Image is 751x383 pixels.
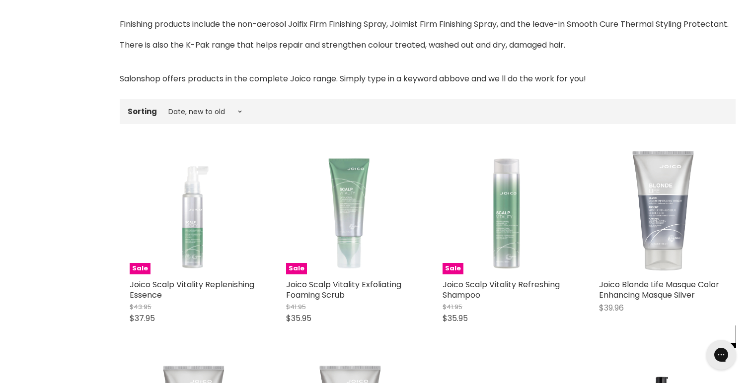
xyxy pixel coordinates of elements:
a: Joico Scalp Vitality Exfoliating Foaming ScrubSale [286,148,413,274]
span: Sale [286,263,307,274]
label: Sorting [128,107,157,116]
a: Joico Scalp Vitality Replenishing EssenceSale [130,148,256,274]
span: $35.95 [286,313,311,324]
img: Joico Scalp Vitality Refreshing Shampoo [443,148,569,274]
span: $43.95 [130,302,151,312]
span: $39.96 [599,302,624,314]
img: Joico Scalp Vitality Replenishing Essence [130,148,256,274]
a: Joico Blonde Life Masque Color Enhancing Masque Silver [599,279,719,301]
a: Joico Scalp Vitality Refreshing ShampooSale [443,148,569,274]
img: Joico Scalp Vitality Exfoliating Foaming Scrub [286,148,413,274]
span: $41.95 [286,302,306,312]
span: Sale [130,263,150,274]
a: Joico Scalp Vitality Replenishing Essence [130,279,254,301]
p: Salonshop offers products in the complete Joico range. Simply type in a keyword abbove and we ll ... [120,72,736,85]
iframe: Gorgias live chat messenger [701,336,741,373]
a: Joico Scalp Vitality Exfoliating Foaming Scrub [286,279,401,301]
span: $37.95 [130,313,155,324]
p: Finishing products include the non-aerosol Joifix Firm Finishing Spray, Joimist Firm Finishing Sp... [120,18,736,31]
span: Sale [443,263,463,274]
span: $41.95 [443,302,462,312]
img: Joico Blonde Life Masque Color Enhancing Masque Silver [599,148,726,274]
a: Joico Scalp Vitality Refreshing Shampoo [443,279,560,301]
span: $35.95 [443,313,468,324]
